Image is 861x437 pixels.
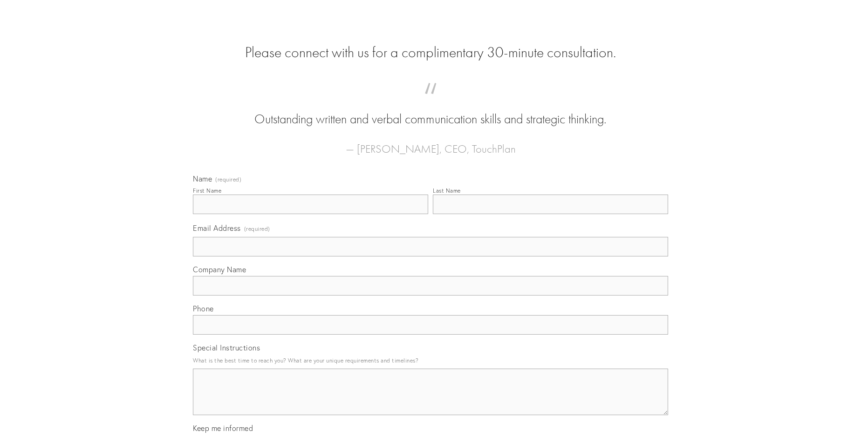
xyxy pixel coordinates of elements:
span: (required) [244,222,270,235]
span: Email Address [193,223,241,233]
div: Last Name [433,187,461,194]
span: Phone [193,304,214,313]
figcaption: — [PERSON_NAME], CEO, TouchPlan [208,128,653,158]
span: Special Instructions [193,343,260,352]
span: (required) [215,177,241,182]
span: Keep me informed [193,424,253,433]
div: First Name [193,187,221,194]
span: “ [208,92,653,110]
blockquote: Outstanding written and verbal communication skills and strategic thinking. [208,92,653,128]
span: Name [193,174,212,183]
h2: Please connect with us for a complimentary 30-minute consultation. [193,44,668,61]
span: Company Name [193,265,246,274]
p: What is the best time to reach you? What are your unique requirements and timelines? [193,354,668,367]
